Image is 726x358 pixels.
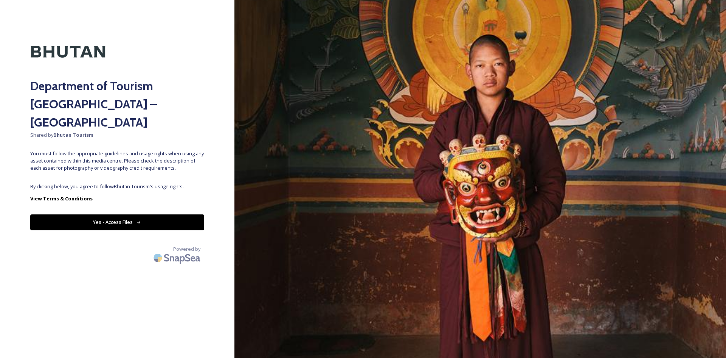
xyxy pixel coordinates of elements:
img: SnapSea Logo [151,249,204,267]
span: Shared by [30,131,204,139]
img: Kingdom-of-Bhutan-Logo.png [30,30,106,73]
strong: View Terms & Conditions [30,195,93,202]
strong: Bhutan Tourism [53,131,93,138]
button: Yes - Access Files [30,214,204,230]
h2: Department of Tourism [GEOGRAPHIC_DATA] – [GEOGRAPHIC_DATA] [30,77,204,131]
span: You must follow the appropriate guidelines and usage rights when using any asset contained within... [30,150,204,172]
a: View Terms & Conditions [30,194,204,203]
span: Powered by [173,245,200,253]
span: By clicking below, you agree to follow Bhutan Tourism 's usage rights. [30,183,204,190]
